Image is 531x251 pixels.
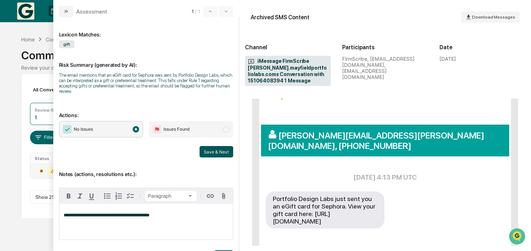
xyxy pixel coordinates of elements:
[21,43,510,62] div: Communications Archive
[52,91,58,96] div: 🗄️
[35,114,37,120] div: 1
[63,190,74,202] button: Bold
[59,53,233,68] p: Risk Summary (generated by AI):
[163,126,190,133] span: Issues Found
[265,164,505,190] td: [DATE] 4:13 PM UTC
[439,44,525,51] h2: Date
[251,14,309,21] div: Archived SMS Content
[30,84,84,95] div: All Conversations
[59,104,233,118] p: Actions:
[122,57,130,65] button: Start new chat
[472,15,515,20] span: Download Messages
[17,2,34,20] img: logo
[76,8,107,15] div: Assessment
[192,9,193,14] span: 1
[342,44,428,51] h2: Participants
[4,101,48,114] a: 🔎Data Lookup
[21,65,510,71] div: Review your communication records across channels
[24,55,117,62] div: Start new chat
[268,130,279,139] img: user_icon.png
[217,191,230,201] button: Attach files
[59,162,233,177] p: Notes (actions, resolutions etc.):
[342,56,428,80] div: FirmScribe, [EMAIL_ADDRESS][DOMAIN_NAME], [EMAIL_ADDRESS][DOMAIN_NAME]
[63,125,72,134] img: Checkmark
[46,36,104,42] div: Communications Archive
[59,23,233,37] div: Lexicon Matches:
[248,58,328,84] span: iMessage FirmScribe [PERSON_NAME].mayfieldportfoliolabs.coms Conversation with 15106408394 1 Message
[200,146,233,157] button: Save & Next
[7,55,20,67] img: 1746055101610-c473b297-6a78-478c-a979-82029cc54cd1
[50,121,87,126] a: Powered byPylon
[59,90,89,97] span: Attestations
[195,9,202,14] span: / 1
[74,190,86,202] button: Italic
[71,121,87,126] span: Pylon
[30,153,68,164] th: Status
[461,11,520,23] button: Download Messages
[14,90,46,97] span: Preclearance
[4,87,49,100] a: 🖐️Preclearance
[59,40,74,48] span: gift
[86,190,97,202] button: Underline
[59,72,233,94] div: The email mentions that an eGift card for Sephora was sent by Portfolio Design Labs, which can be...
[49,87,92,100] a: 🗄️Attestations
[145,191,197,201] button: Block type
[153,125,161,134] img: Flag
[30,131,61,144] button: Filters
[21,36,35,42] div: Home
[508,227,527,247] iframe: Open customer support
[439,56,456,62] div: [DATE]
[7,15,130,26] p: How can we help?
[14,104,45,111] span: Data Lookup
[261,125,509,156] div: [PERSON_NAME][EMAIL_ADDRESS][PERSON_NAME][DOMAIN_NAME], [PHONE_NUMBER]
[245,44,331,51] h2: Channel
[7,104,13,110] div: 🔎
[7,91,13,96] div: 🖐️
[35,107,69,113] div: Review Required
[74,126,93,133] span: No Issues
[266,191,384,229] div: Portfolio Design Labs just sent you an eGift card for Sephora. View your gift card here: [URL][DO...
[24,62,90,67] div: We're available if you need us!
